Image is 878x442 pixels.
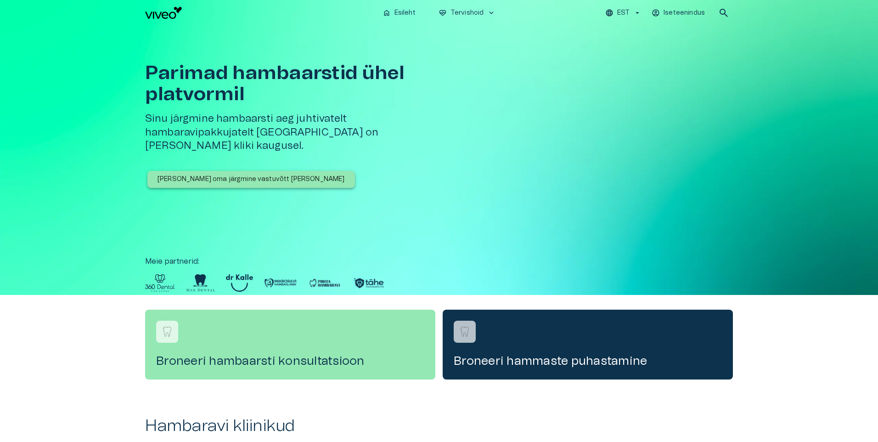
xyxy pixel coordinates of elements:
a: Navigate to service booking [443,310,733,380]
button: ecg_heartTervishoidkeyboard_arrow_down [435,6,500,20]
img: Partner logo [352,274,385,292]
p: EST [617,8,630,18]
img: Partner logo [308,274,341,292]
span: search [718,7,729,18]
img: Broneeri hammaste puhastamine logo [458,325,472,339]
p: Tervishoid [450,8,484,18]
button: open search modal [715,4,733,22]
a: Navigate to service booking [145,310,435,380]
img: Broneeri hambaarsti konsultatsioon logo [160,325,174,339]
span: home [383,9,391,17]
p: Iseteenindus [664,8,705,18]
img: Partner logo [145,274,175,292]
button: [PERSON_NAME] oma järgmine vastuvõtt [PERSON_NAME] [147,171,355,188]
button: EST [604,6,643,20]
button: Iseteenindus [650,6,707,20]
h5: Sinu järgmine hambaarsti aeg juhtivatelt hambaravipakkujatelt [GEOGRAPHIC_DATA] on [PERSON_NAME] ... [145,112,443,153]
span: keyboard_arrow_down [487,9,495,17]
p: [PERSON_NAME] oma järgmine vastuvõtt [PERSON_NAME] [158,175,345,184]
span: ecg_heart [439,9,447,17]
h4: Broneeri hambaarsti konsultatsioon [156,354,424,368]
h1: Parimad hambaarstid ühel platvormil [145,62,443,105]
img: Partner logo [264,274,297,292]
img: Partner logo [226,274,253,292]
p: Esileht [394,8,416,18]
img: Partner logo [186,274,215,292]
img: Viveo logo [145,7,182,19]
a: Navigate to homepage [145,7,375,19]
h4: Broneeri hammaste puhastamine [454,354,722,368]
h2: Hambaravi kliinikud [145,416,733,436]
button: homeEsileht [379,6,420,20]
p: Meie partnerid : [145,256,733,267]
